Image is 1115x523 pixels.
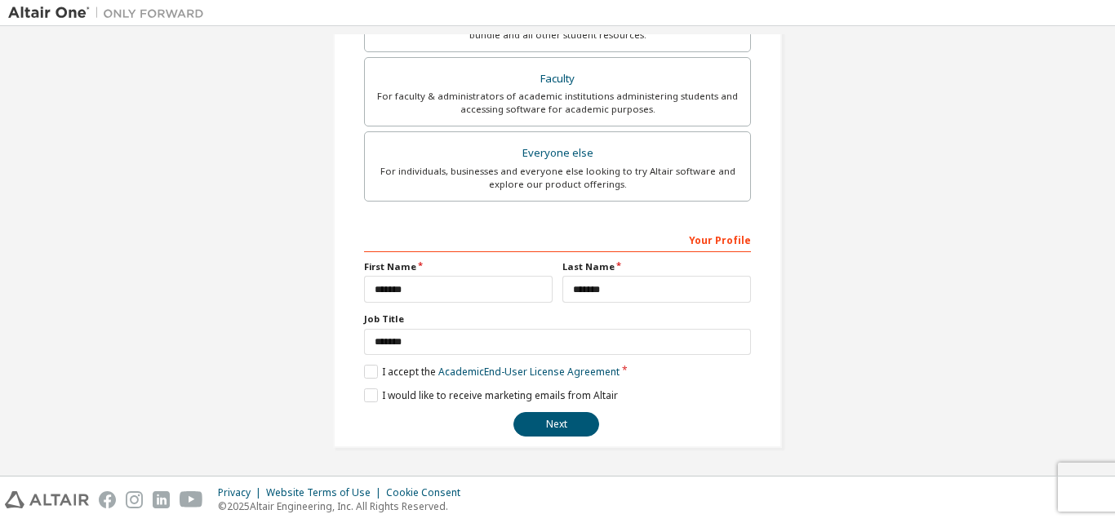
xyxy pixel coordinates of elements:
[180,491,203,508] img: youtube.svg
[562,260,751,273] label: Last Name
[375,90,740,116] div: For faculty & administrators of academic institutions administering students and accessing softwa...
[364,365,620,379] label: I accept the
[153,491,170,508] img: linkedin.svg
[364,388,618,402] label: I would like to receive marketing emails from Altair
[364,260,553,273] label: First Name
[375,165,740,191] div: For individuals, businesses and everyone else looking to try Altair software and explore our prod...
[513,412,599,437] button: Next
[364,312,751,326] label: Job Title
[266,486,386,499] div: Website Terms of Use
[218,486,266,499] div: Privacy
[375,68,740,91] div: Faculty
[438,365,620,379] a: Academic End-User License Agreement
[126,491,143,508] img: instagram.svg
[99,491,116,508] img: facebook.svg
[5,491,89,508] img: altair_logo.svg
[8,5,212,21] img: Altair One
[386,486,470,499] div: Cookie Consent
[364,226,751,252] div: Your Profile
[375,142,740,165] div: Everyone else
[218,499,470,513] p: © 2025 Altair Engineering, Inc. All Rights Reserved.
